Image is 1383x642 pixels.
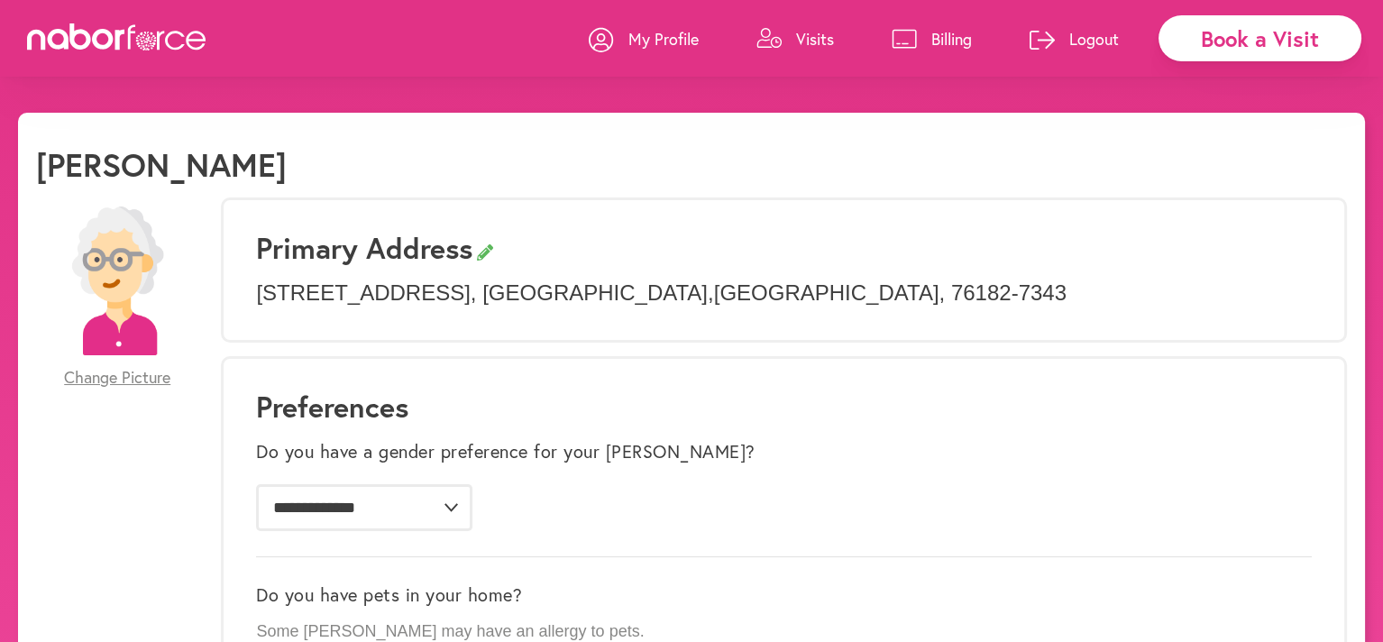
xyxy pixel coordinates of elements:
h1: [PERSON_NAME] [36,145,287,184]
p: Billing [931,28,972,50]
div: Book a Visit [1159,15,1361,61]
a: Visits [756,12,834,66]
a: Logout [1030,12,1119,66]
p: [STREET_ADDRESS] , [GEOGRAPHIC_DATA] , [GEOGRAPHIC_DATA] , 76182-7343 [256,280,1312,307]
h3: Primary Address [256,231,1312,265]
p: Visits [796,28,834,50]
p: My Profile [628,28,699,50]
label: Do you have pets in your home? [256,584,522,606]
img: efc20bcf08b0dac87679abea64c1faab.png [43,206,192,355]
h1: Preferences [256,390,1312,424]
a: My Profile [589,12,699,66]
p: Logout [1069,28,1119,50]
p: Some [PERSON_NAME] may have an allergy to pets. [256,622,1312,642]
label: Do you have a gender preference for your [PERSON_NAME]? [256,441,756,463]
a: Billing [892,12,972,66]
span: Change Picture [64,368,170,388]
